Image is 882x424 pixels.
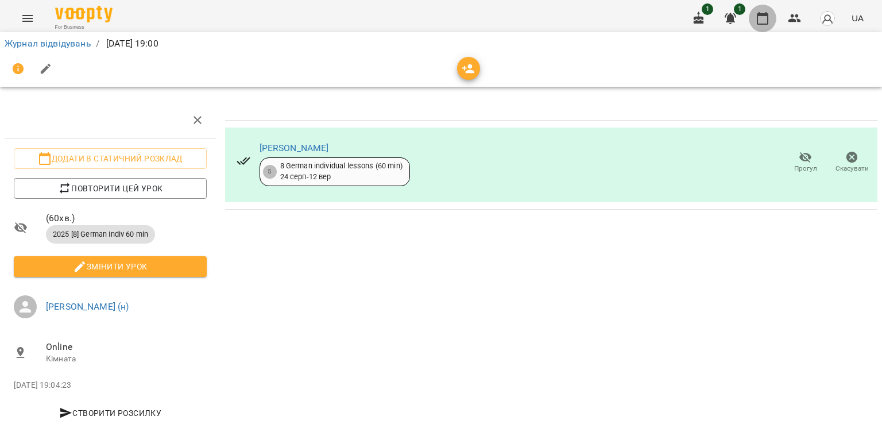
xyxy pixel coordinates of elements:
[734,3,745,15] span: 1
[14,403,207,423] button: Створити розсилку
[23,260,198,273] span: Змінити урок
[280,161,403,182] div: 8 German individual lessons (60 min) 24 серп - 12 вер
[46,353,207,365] p: Кімната
[18,406,202,420] span: Створити розсилку
[263,165,277,179] div: 5
[829,147,875,179] button: Скасувати
[702,3,713,15] span: 1
[96,37,99,51] li: /
[14,5,41,32] button: Menu
[847,7,868,29] button: UA
[14,380,207,391] p: [DATE] 19:04:23
[5,37,877,51] nav: breadcrumb
[23,152,198,165] span: Додати в статичний розклад
[260,142,329,153] a: [PERSON_NAME]
[852,12,864,24] span: UA
[104,37,158,51] p: [DATE] 19:00
[55,6,113,22] img: Voopty Logo
[14,178,207,199] button: Повторити цей урок
[819,10,835,26] img: avatar_s.png
[794,164,817,174] span: Прогул
[46,340,207,354] span: Online
[14,256,207,277] button: Змінити урок
[835,164,869,174] span: Скасувати
[55,24,113,31] span: For Business
[46,229,155,240] span: 2025 [8] German Indiv 60 min
[782,147,829,179] button: Прогул
[46,301,129,312] a: [PERSON_NAME] (н)
[23,182,198,195] span: Повторити цей урок
[5,38,91,49] a: Журнал відвідувань
[14,148,207,169] button: Додати в статичний розклад
[46,211,207,225] span: ( 60 хв. )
